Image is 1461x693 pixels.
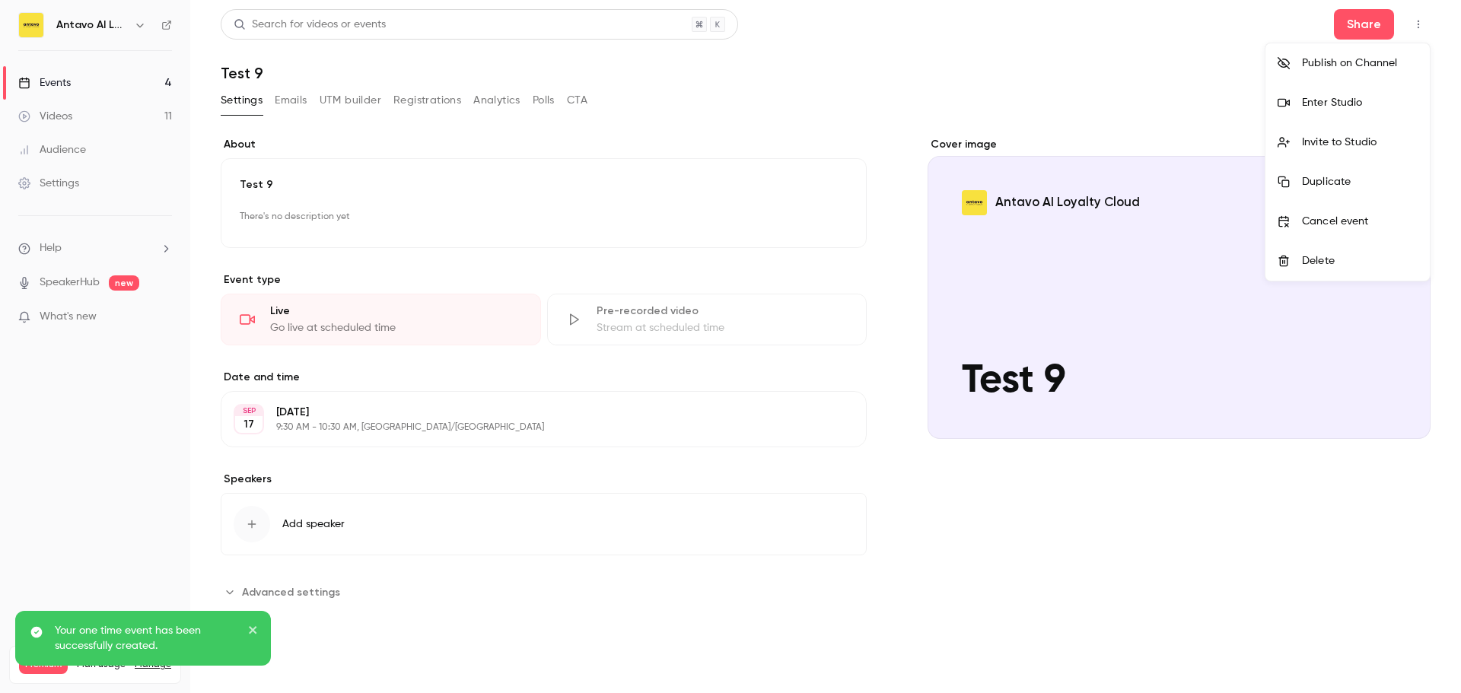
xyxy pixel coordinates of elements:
div: Delete [1302,253,1418,269]
button: close [248,623,259,641]
div: Invite to Studio [1302,135,1418,150]
div: Enter Studio [1302,95,1418,110]
div: Publish on Channel [1302,56,1418,71]
p: Your one time event has been successfully created. [55,623,237,653]
div: Duplicate [1302,174,1418,189]
div: Cancel event [1302,214,1418,229]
